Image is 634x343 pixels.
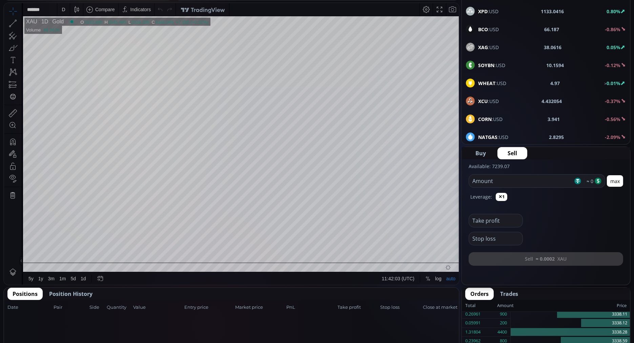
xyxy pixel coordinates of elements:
[607,8,620,15] b: 0.80%
[470,193,492,200] label: Leverage:
[607,80,620,86] b: 0.01%
[497,328,507,337] div: 4400
[44,16,60,22] div: Gold
[605,134,620,140] b: -2.09%
[478,8,498,15] span: :USD
[497,301,514,310] div: Amount
[148,17,151,22] div: C
[551,80,560,87] b: 4.97
[465,301,497,310] div: Total
[91,4,111,9] div: Compare
[126,4,147,9] div: Indicators
[478,80,506,87] span: :USD
[511,310,630,319] div: 3338.11
[495,288,523,300] button: Trades
[496,193,507,201] button: ✕1
[465,147,496,159] button: Buy
[478,62,494,68] b: SOYBN
[133,304,182,311] span: Value
[429,269,440,282] div: Toggle Log Scale
[380,304,421,311] span: Stop loss
[478,134,508,141] span: :USD
[431,273,437,278] div: log
[478,116,492,122] b: CORN
[500,319,507,327] div: 200
[478,44,488,51] b: XAG
[478,134,497,140] b: NATGAS
[22,16,33,22] div: XAU
[465,328,480,337] div: 1.31804
[24,273,29,278] div: 5y
[67,273,72,278] div: 5d
[541,8,564,15] b: 1133.0416
[478,26,499,33] span: :USD
[478,44,499,51] span: :USD
[605,62,620,68] b: -0.12%
[375,269,413,282] button: 11:42:03 (UTC)
[91,269,102,282] div: Go to
[77,273,82,278] div: 1d
[34,273,39,278] div: 1y
[440,269,454,282] div: Toggle Auto Scale
[76,17,80,22] div: O
[171,17,204,22] div: +7.150 (+0.21%)
[44,288,98,300] button: Position History
[542,98,562,105] b: 4.432054
[470,290,489,298] span: Orders
[58,4,61,9] div: D
[442,273,451,278] div: auto
[13,290,38,298] span: Positions
[469,163,510,169] label: Available: 7239.07
[107,304,131,311] span: Quantity
[419,269,429,282] div: Toggle Percentage
[478,8,488,15] b: XPD
[584,178,593,185] span: ≈ 0
[604,81,607,86] span: >
[423,304,455,311] span: Close at market
[22,24,37,29] div: Volume
[500,310,507,319] div: 900
[286,304,335,311] span: PnL
[549,134,564,141] b: 2.8295
[478,98,488,104] b: XCU
[478,62,505,69] span: :USD
[478,80,495,86] b: WHEAT
[497,147,527,159] button: Sell
[478,26,488,33] b: BCO
[545,26,559,33] b: 66.187
[511,319,630,328] div: 3338.12
[607,175,623,187] button: max
[607,44,620,51] b: 0.05%
[605,116,620,122] b: -0.56%
[44,273,50,278] div: 3m
[236,304,285,311] span: Market price
[548,116,560,123] b: 3.941
[127,17,145,22] div: 3326.285
[465,288,494,300] button: Orders
[605,26,620,33] b: -0.86%
[338,304,378,311] span: Take profit
[7,304,52,311] span: Date
[514,301,627,310] div: Price
[544,44,561,51] b: 38.0616
[465,310,480,319] div: 0.26961
[101,17,104,22] div: H
[465,319,480,327] div: 0.05991
[605,98,620,104] b: -0.37%
[65,16,71,22] div: Market open
[511,328,630,337] div: 3338.28
[54,304,87,311] span: Pair
[16,253,19,262] div: Hide Drawings Toolbar
[151,17,169,22] div: 3340.045
[475,149,486,157] span: Buy
[184,304,233,311] span: Entry price
[478,98,499,105] span: :USD
[478,116,503,123] span: :USD
[500,290,518,298] span: Trades
[89,304,105,311] span: Side
[508,149,517,157] span: Sell
[124,17,127,22] div: L
[39,24,56,29] div: 98.962K
[33,16,44,22] div: 1D
[7,288,43,300] button: Positions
